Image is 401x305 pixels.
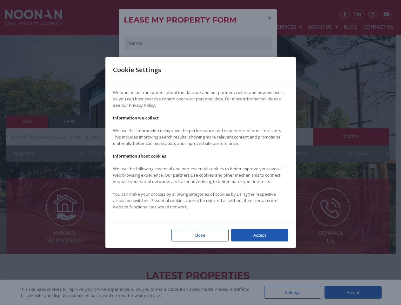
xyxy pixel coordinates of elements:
div: Close [171,229,229,241]
p: We use this information to improve the performance and experience of our site visitors. This incl... [113,127,288,146]
strong: Information about cookies [113,153,166,159]
div: Accept [231,229,288,241]
p: We use the following essential and non-essential cookies to better improve your overall web brows... [113,166,288,185]
p: We want to be transparent about the data we and our partners collect and how we use it, so you ca... [113,89,288,108]
strong: Information we collect [113,115,159,121]
p: You can make your choices by allowing categories of cookies by using the respective activation sw... [113,191,288,210]
div: Cookie Settings [113,57,169,83]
